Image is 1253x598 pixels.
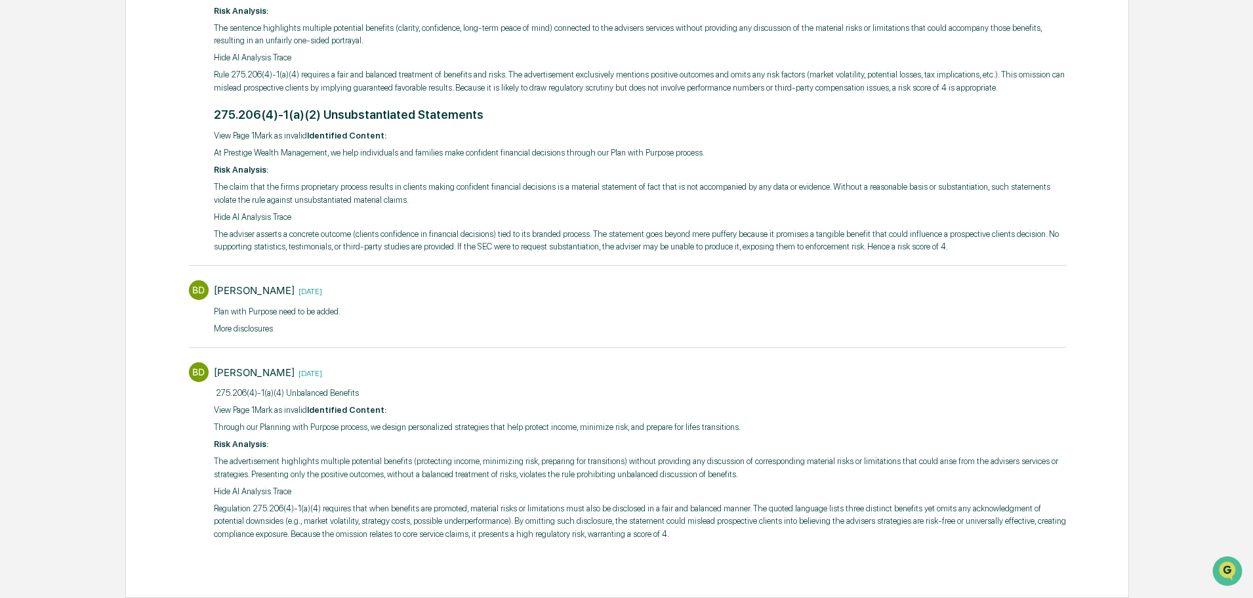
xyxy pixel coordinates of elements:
[214,502,1066,541] p: Regulation 275.206(4)-1(a)(4) requires that when benefits are promoted, material risks or limitat...
[214,404,1066,417] p: View Page 1Mark as invalid
[214,68,1066,94] p: Rule 275.206(4)-1(a)(4) requires a fair and balanced treatment of benefits and risks. The adverti...
[95,167,106,177] div: 🗄️
[214,421,1066,434] p: Through our Planning with Purpose process, we design personalized strategies that help protect in...
[108,165,163,179] span: Attestations
[214,106,1066,123] h3: 275.206(4)-1(a)(2) Unsubstantiated Statements
[92,222,159,232] a: Powered byPylon
[214,51,1066,64] p: Hide AI Analysis Trace
[214,322,340,335] p: More disclosures​
[131,223,159,232] span: Pylon
[13,167,24,177] div: 🖐️
[214,387,1066,400] p: ​ 275.206(4)-1(a)(4) Unbalanced Benefits
[214,211,1066,224] p: Hide AI Analysis Trace
[214,366,295,379] div: [PERSON_NAME]
[214,439,268,449] strong: Risk Analysis:
[189,280,209,300] div: BD
[307,131,386,140] strong: Identified Content:
[189,362,209,382] div: BD
[223,104,239,120] button: Start new chat
[214,22,1066,47] p: The sentence highlights multiple potential benefits (clarity, confidence, long-term peace of mind...
[8,185,88,209] a: 🔎Data Lookup
[13,192,24,202] div: 🔎
[26,165,85,179] span: Preclearance
[214,305,340,318] p: Plan with Purpose need to be added.
[214,181,1066,206] p: The claim that the firms proprietary process results in clients making confident financial decisi...
[13,28,239,49] p: How can we help?
[295,367,322,378] time: Saturday, August 30, 2025 at 2:03:59 PM CDT
[8,160,90,184] a: 🖐️Preclearance
[214,228,1066,253] p: The adviser asserts a concrete outcome (clients confidence in financial decisions) tied to its br...
[214,129,1066,142] p: View Page 1Mark as invalid
[307,405,386,415] strong: Identified Content:
[214,485,1066,498] p: Hide AI Analysis Trace
[214,165,268,175] strong: Risk Analysis:
[214,146,1066,160] p: At Prestige Wealth Management, we help individuals and families make confident financial decision...
[214,284,295,297] div: [PERSON_NAME]
[45,100,215,114] div: Start new chat
[1211,555,1246,590] iframe: Open customer support
[13,100,37,124] img: 1746055101610-c473b297-6a78-478c-a979-82029cc54cd1
[26,190,83,203] span: Data Lookup
[214,6,268,16] strong: Risk Analysis:
[295,285,322,296] time: Saturday, August 30, 2025 at 2:04:52 PM CDT
[90,160,168,184] a: 🗄️Attestations
[214,455,1066,481] p: The advertisement highlights multiple potential benefits (protecting income, minimizing risk, pre...
[45,114,166,124] div: We're available if you need us!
